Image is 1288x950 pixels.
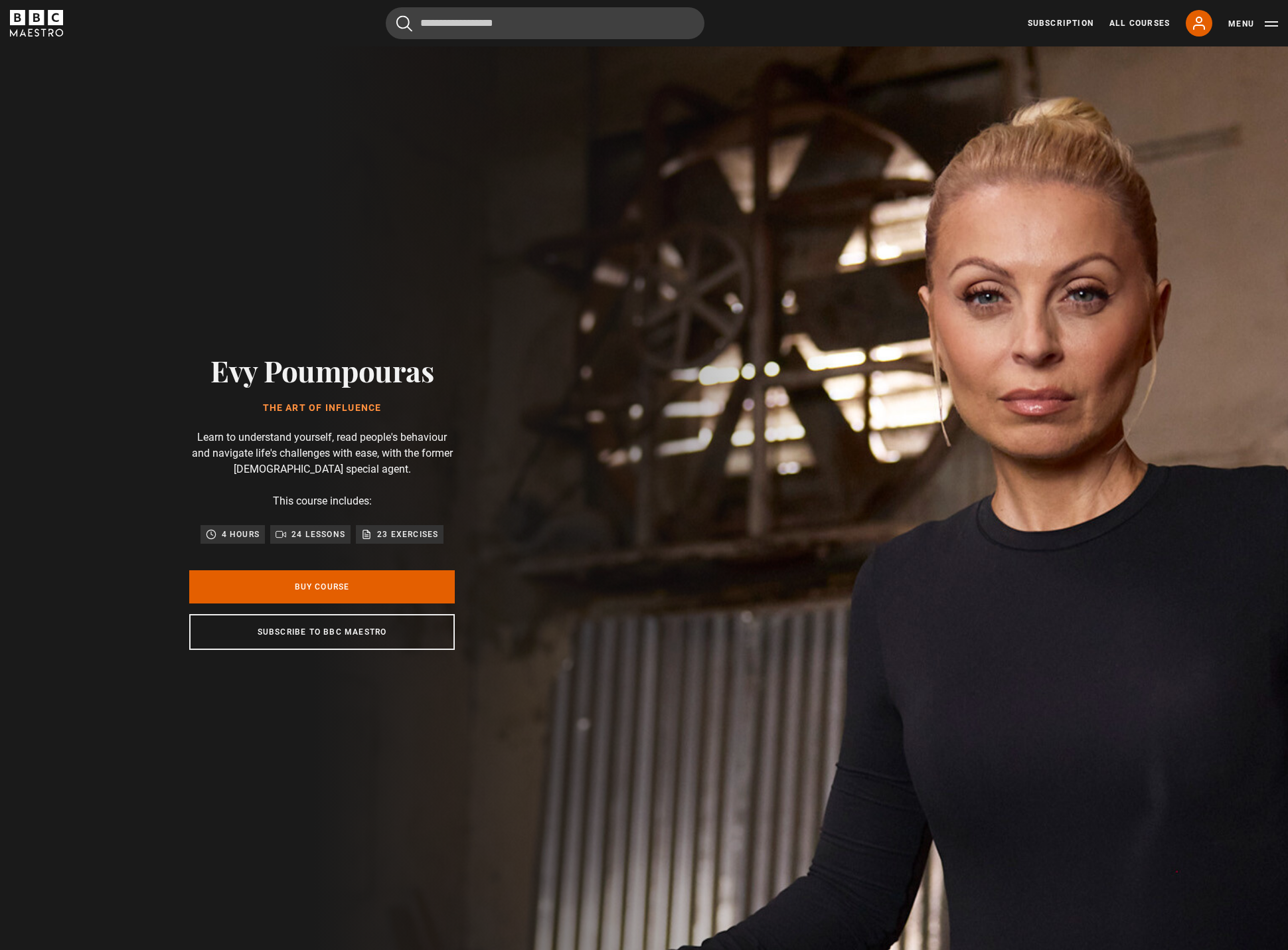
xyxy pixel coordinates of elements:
p: This course includes: [273,493,372,509]
p: 23 exercises [377,528,438,541]
a: Buy Course [189,570,455,603]
a: All Courses [1109,17,1170,29]
input: Search [386,7,704,39]
h2: Evy Poumpouras [210,353,434,387]
a: Subscription [1028,17,1093,29]
h1: The Art of Influence [210,403,434,414]
a: Subscribe to BBC Maestro [189,614,455,650]
p: Learn to understand yourself, read people's behaviour and navigate life's challenges with ease, w... [189,430,455,477]
button: Submit the search query [396,15,412,32]
button: Toggle navigation [1228,17,1278,31]
p: 4 hours [222,528,260,541]
svg: BBC Maestro [10,10,63,37]
p: 24 lessons [291,528,345,541]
